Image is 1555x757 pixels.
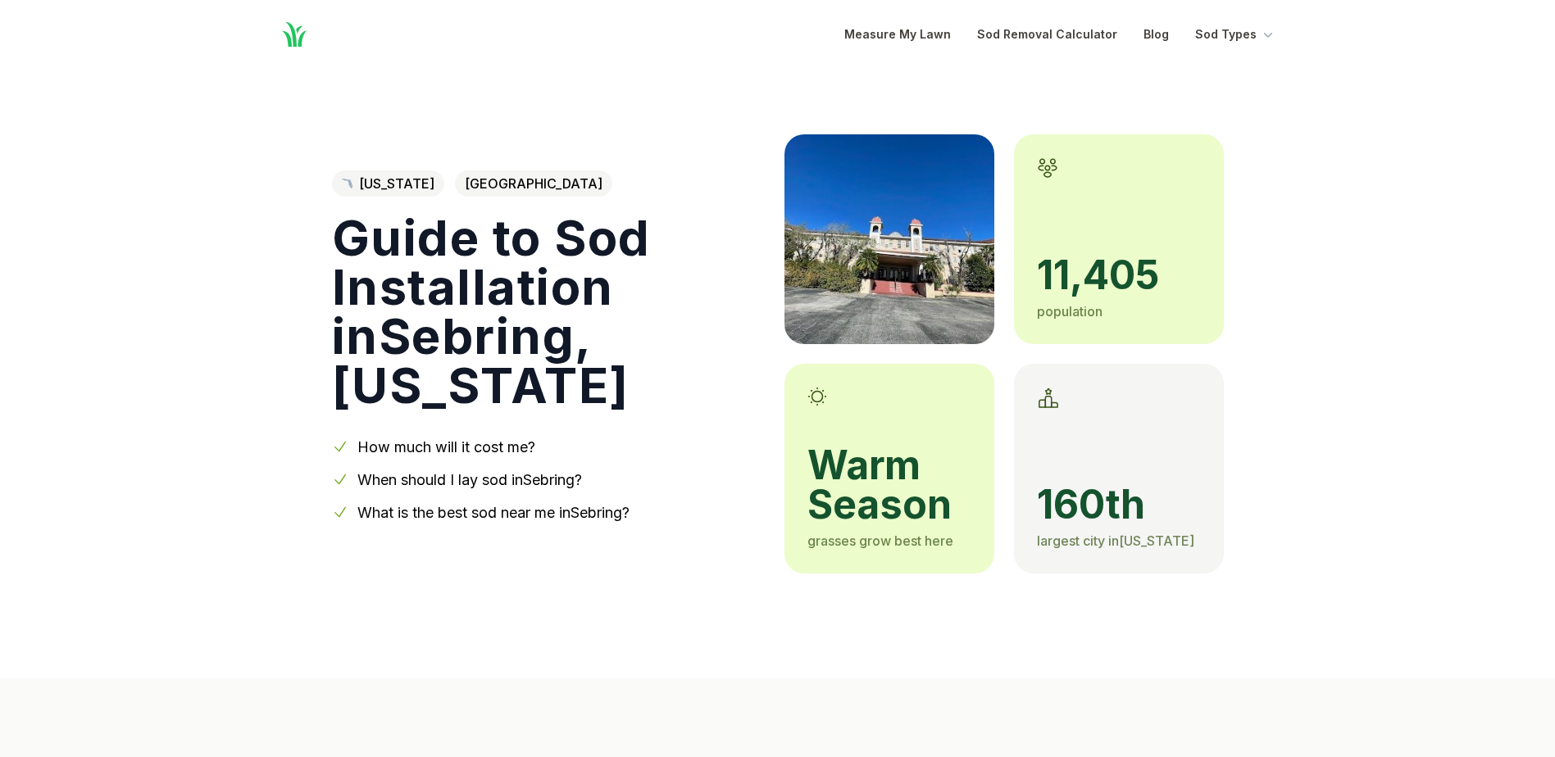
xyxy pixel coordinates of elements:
[784,134,994,344] img: A picture of Sebring
[844,25,951,44] a: Measure My Lawn
[342,179,352,189] img: Florida state outline
[357,471,582,488] a: When should I lay sod inSebring?
[1037,256,1201,295] span: 11,405
[1037,533,1194,549] span: largest city in [US_STATE]
[1144,25,1169,44] a: Blog
[977,25,1117,44] a: Sod Removal Calculator
[807,533,953,549] span: grasses grow best here
[332,170,444,197] a: [US_STATE]
[1195,25,1276,44] button: Sod Types
[1037,303,1103,320] span: population
[357,504,630,521] a: What is the best sod near me inSebring?
[807,446,971,524] span: warm season
[357,438,535,456] a: How much will it cost me?
[332,213,758,410] h1: Guide to Sod Installation in Sebring , [US_STATE]
[455,170,612,197] span: [GEOGRAPHIC_DATA]
[1037,485,1201,524] span: 160th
